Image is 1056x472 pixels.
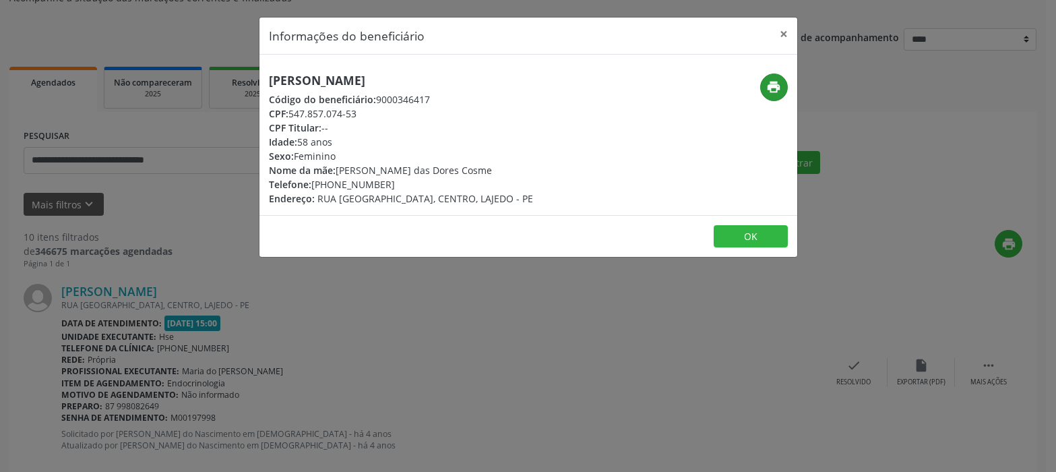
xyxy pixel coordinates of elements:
div: Feminino [269,149,533,163]
span: RUA [GEOGRAPHIC_DATA], CENTRO, LAJEDO - PE [317,192,533,205]
div: 9000346417 [269,92,533,107]
span: CPF Titular: [269,121,321,134]
h5: [PERSON_NAME] [269,73,533,88]
span: Endereço: [269,192,315,205]
div: 547.857.074-53 [269,107,533,121]
div: [PERSON_NAME] das Dores Cosme [269,163,533,177]
span: Sexo: [269,150,294,163]
h5: Informações do beneficiário [269,27,425,45]
span: Idade: [269,136,297,148]
span: CPF: [269,107,288,120]
span: Código do beneficiário: [269,93,376,106]
span: Telefone: [269,178,311,191]
i: print [766,80,781,94]
button: OK [714,225,788,248]
div: -- [269,121,533,135]
span: Nome da mãe: [269,164,336,177]
div: 58 anos [269,135,533,149]
button: print [760,73,788,101]
div: [PHONE_NUMBER] [269,177,533,191]
button: Close [770,18,797,51]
